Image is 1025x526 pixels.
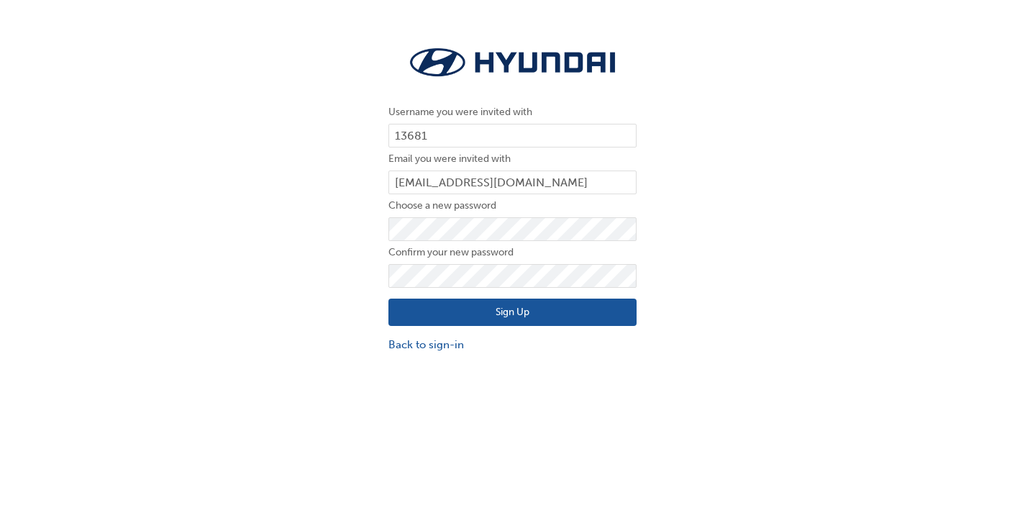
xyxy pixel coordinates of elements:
[388,104,637,121] label: Username you were invited with
[388,197,637,214] label: Choose a new password
[388,337,637,353] a: Back to sign-in
[388,124,637,148] input: Username
[388,299,637,326] button: Sign Up
[388,244,637,261] label: Confirm your new password
[388,150,637,168] label: Email you were invited with
[388,43,637,82] img: Trak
